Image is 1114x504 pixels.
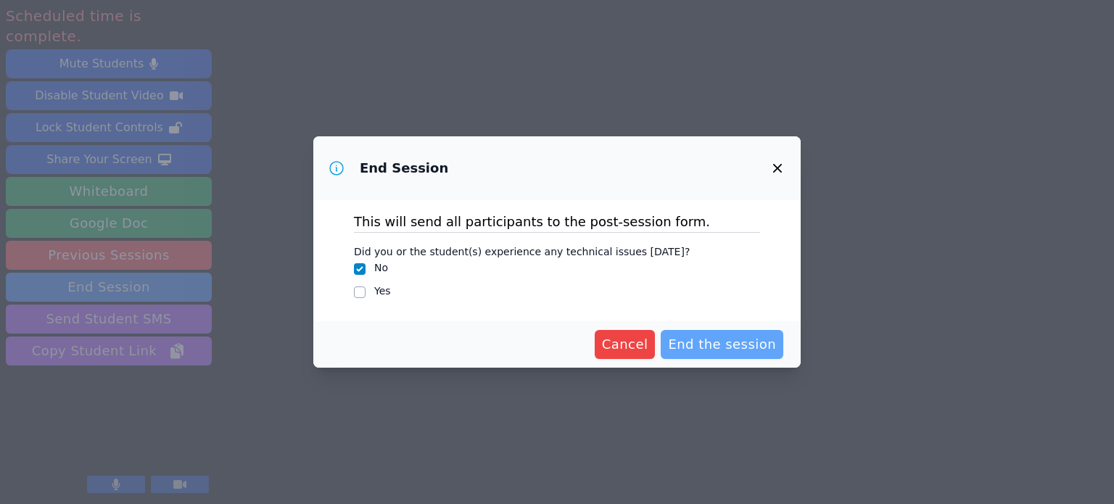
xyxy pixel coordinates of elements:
[354,239,690,260] legend: Did you or the student(s) experience any technical issues [DATE]?
[595,330,656,359] button: Cancel
[374,285,391,297] label: Yes
[602,334,648,355] span: Cancel
[360,160,448,177] h3: End Session
[374,262,388,273] label: No
[661,330,783,359] button: End the session
[668,334,776,355] span: End the session
[354,212,760,232] p: This will send all participants to the post-session form.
